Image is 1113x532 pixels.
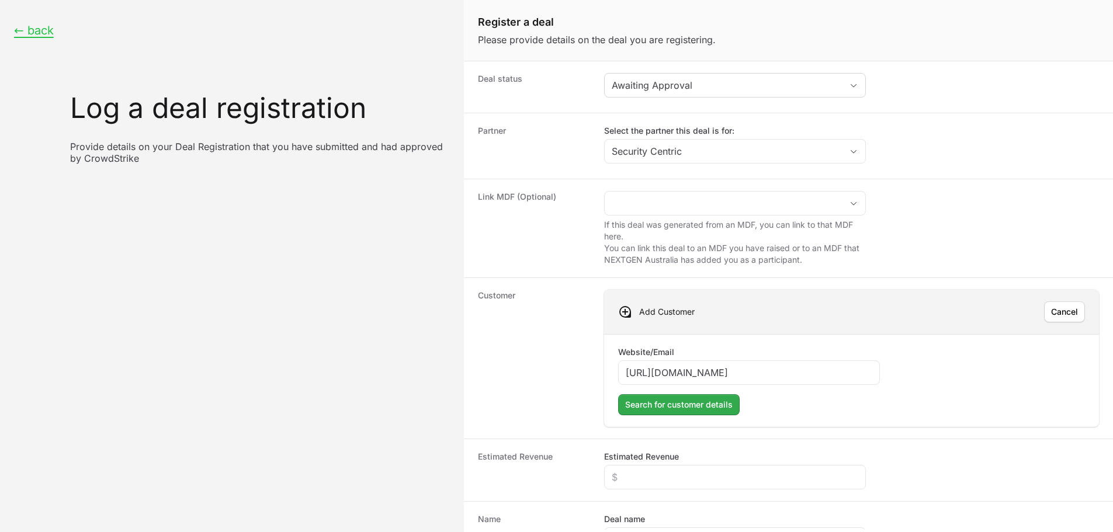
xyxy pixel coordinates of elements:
[70,141,450,164] p: Provide details on your Deal Registration that you have submitted and had approved by CrowdStrike
[604,513,645,525] label: Deal name
[639,306,695,318] p: Add Customer
[618,346,674,358] label: Website/Email
[842,192,865,215] div: Open
[478,451,590,489] dt: Estimated Revenue
[604,451,679,463] label: Estimated Revenue
[625,398,733,412] span: Search for customer details
[1044,301,1085,322] button: Cancel
[14,23,54,38] button: ← back
[842,140,865,163] div: Open
[478,73,590,101] dt: Deal status
[612,78,842,92] div: Awaiting Approval
[478,125,590,167] dt: Partner
[478,191,590,266] dt: Link MDF (Optional)
[478,290,590,427] dt: Customer
[604,125,866,137] label: Select the partner this deal is for:
[605,74,865,97] button: Awaiting Approval
[612,470,858,484] input: $
[478,33,1099,47] p: Please provide details on the deal you are registering.
[1051,305,1078,319] span: Cancel
[478,14,1099,30] h1: Register a deal
[604,219,866,266] p: If this deal was generated from an MDF, you can link to that MDF here. You can link this deal to ...
[618,394,740,415] button: Search for customer details
[70,94,450,122] h1: Log a deal registration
